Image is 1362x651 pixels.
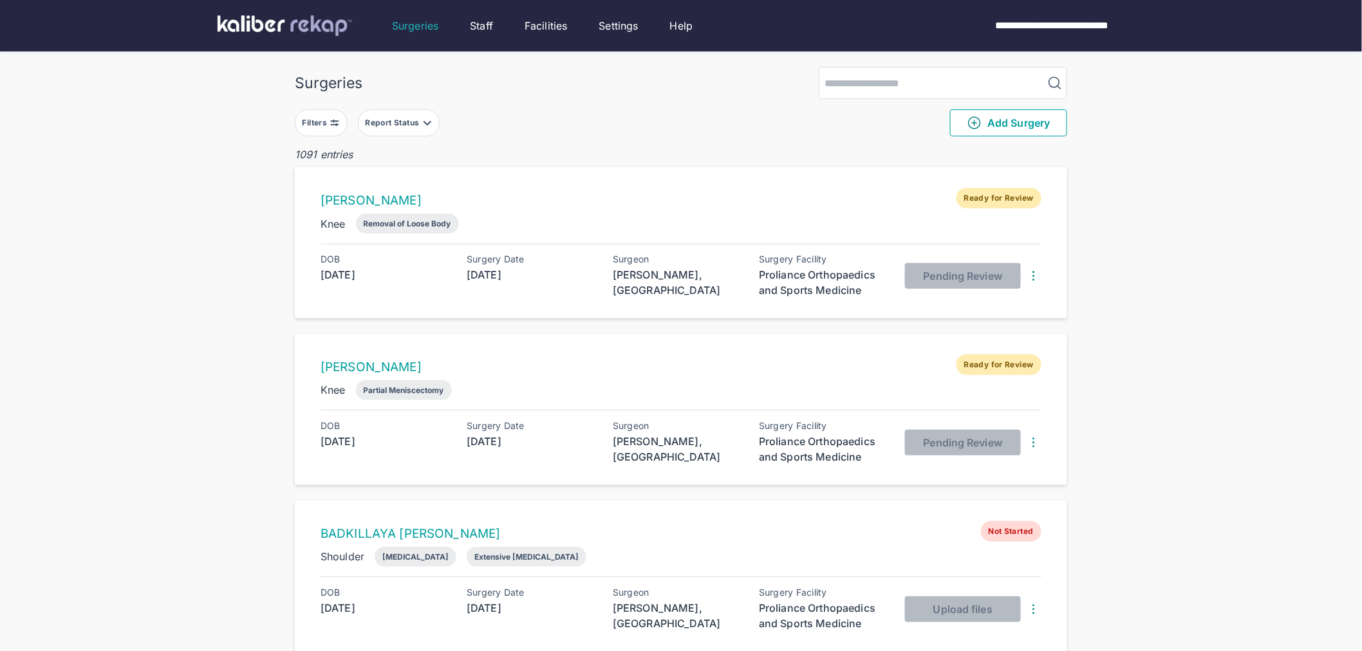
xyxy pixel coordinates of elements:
[364,219,451,228] div: Removal of Loose Body
[467,267,595,282] div: [DATE]
[321,193,422,208] a: [PERSON_NAME]
[924,436,1002,449] span: Pending Review
[599,18,639,33] a: Settings
[467,600,595,616] div: [DATE]
[330,118,340,128] img: faders-horizontal-grey.d550dbda.svg
[759,254,888,264] div: Surgery Facility
[759,267,888,298] div: Proliance Orthopaedics and Sports Medicine
[613,587,742,598] div: Surgeon
[467,421,595,431] div: Surgery Date
[321,360,422,374] a: [PERSON_NAME]
[759,600,888,631] div: Proliance Orthopaedics and Sports Medicine
[956,188,1041,208] span: Ready for Review
[321,587,449,598] div: DOB
[525,18,568,33] a: Facilities
[467,434,595,449] div: [DATE]
[613,434,742,464] div: [PERSON_NAME], [GEOGRAPHIC_DATA]
[364,385,444,395] div: Partial Meniscectomy
[467,254,595,264] div: Surgery Date
[670,18,693,33] a: Help
[1026,435,1041,450] img: DotsThreeVertical.31cb0eda.svg
[321,382,346,398] div: Knee
[321,434,449,449] div: [DATE]
[365,118,422,128] div: Report Status
[759,587,888,598] div: Surgery Facility
[358,109,440,136] button: Report Status
[474,552,579,562] div: Extensive [MEDICAL_DATA]
[967,115,982,131] img: PlusCircleGreen.5fd88d77.svg
[321,216,346,232] div: Knee
[905,263,1021,289] button: Pending Review
[218,15,352,36] img: kaliber labs logo
[905,596,1021,622] button: Upload files
[950,109,1067,136] button: Add Surgery
[759,421,888,431] div: Surgery Facility
[392,18,438,33] a: Surgeries
[759,434,888,464] div: Proliance Orthopaedics and Sports Medicine
[321,267,449,282] div: [DATE]
[613,267,742,298] div: [PERSON_NAME], [GEOGRAPHIC_DATA]
[295,74,362,92] div: Surgeries
[924,270,1002,282] span: Pending Review
[321,254,449,264] div: DOB
[295,109,348,136] button: Filters
[981,521,1041,542] span: Not Started
[1047,75,1063,91] img: MagnifyingGlass.1dc66aab.svg
[967,115,1050,131] span: Add Surgery
[613,600,742,631] div: [PERSON_NAME], [GEOGRAPHIC_DATA]
[905,430,1021,455] button: Pending Review
[321,526,501,541] a: BADKILLAYA [PERSON_NAME]
[613,421,742,431] div: Surgeon
[467,587,595,598] div: Surgery Date
[613,254,742,264] div: Surgeon
[956,354,1041,375] span: Ready for Review
[295,147,1067,162] div: 1091 entries
[933,603,993,616] span: Upload files
[303,118,330,128] div: Filters
[321,549,364,564] div: Shoulder
[321,421,449,431] div: DOB
[1026,268,1041,284] img: DotsThreeVertical.31cb0eda.svg
[470,18,493,33] a: Staff
[1026,601,1041,617] img: DotsThreeVertical.31cb0eda.svg
[422,118,433,128] img: filter-caret-down-grey.b3560631.svg
[321,600,449,616] div: [DATE]
[382,552,449,562] div: [MEDICAL_DATA]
